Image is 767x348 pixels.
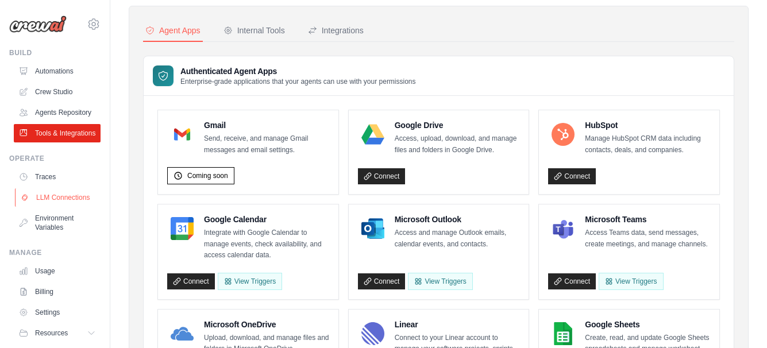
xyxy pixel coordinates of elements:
[9,154,101,163] div: Operate
[395,214,520,225] h4: Microsoft Outlook
[361,322,384,345] img: Linear Logo
[361,123,384,146] img: Google Drive Logo
[552,322,575,345] img: Google Sheets Logo
[9,48,101,57] div: Build
[308,25,364,36] div: Integrations
[395,119,520,131] h4: Google Drive
[171,322,194,345] img: Microsoft OneDrive Logo
[599,273,663,290] : View Triggers
[395,133,520,156] p: Access, upload, download, and manage files and folders in Google Drive.
[395,227,520,250] p: Access and manage Outlook emails, calendar events, and contacts.
[171,217,194,240] img: Google Calendar Logo
[9,248,101,257] div: Manage
[171,123,194,146] img: Gmail Logo
[552,123,575,146] img: HubSpot Logo
[14,324,101,342] button: Resources
[14,168,101,186] a: Traces
[35,328,68,338] span: Resources
[14,262,101,280] a: Usage
[143,20,203,42] button: Agent Apps
[204,319,329,330] h4: Microsoft OneDrive
[395,319,520,330] h4: Linear
[204,214,329,225] h4: Google Calendar
[167,273,215,289] a: Connect
[14,83,101,101] a: Crew Studio
[14,124,101,142] a: Tools & Integrations
[145,25,201,36] div: Agent Apps
[15,188,102,207] a: LLM Connections
[218,273,282,290] button: View Triggers
[306,20,366,42] button: Integrations
[552,217,575,240] img: Microsoft Teams Logo
[14,303,101,322] a: Settings
[358,273,406,289] a: Connect
[14,209,101,237] a: Environment Variables
[14,103,101,122] a: Agents Repository
[548,273,596,289] a: Connect
[14,283,101,301] a: Billing
[585,319,710,330] h4: Google Sheets
[221,20,287,42] button: Internal Tools
[180,65,416,77] h3: Authenticated Agent Apps
[223,25,285,36] div: Internal Tools
[585,227,710,250] p: Access Teams data, send messages, create meetings, and manage channels.
[408,273,472,290] : View Triggers
[204,119,329,131] h4: Gmail
[585,119,710,131] h4: HubSpot
[358,168,406,184] a: Connect
[585,214,710,225] h4: Microsoft Teams
[204,227,329,261] p: Integrate with Google Calendar to manage events, check availability, and access calendar data.
[180,77,416,86] p: Enterprise-grade applications that your agents can use with your permissions
[585,133,710,156] p: Manage HubSpot CRM data including contacts, deals, and companies.
[361,217,384,240] img: Microsoft Outlook Logo
[204,133,329,156] p: Send, receive, and manage Gmail messages and email settings.
[187,171,228,180] span: Coming soon
[548,168,596,184] a: Connect
[14,62,101,80] a: Automations
[9,16,67,33] img: Logo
